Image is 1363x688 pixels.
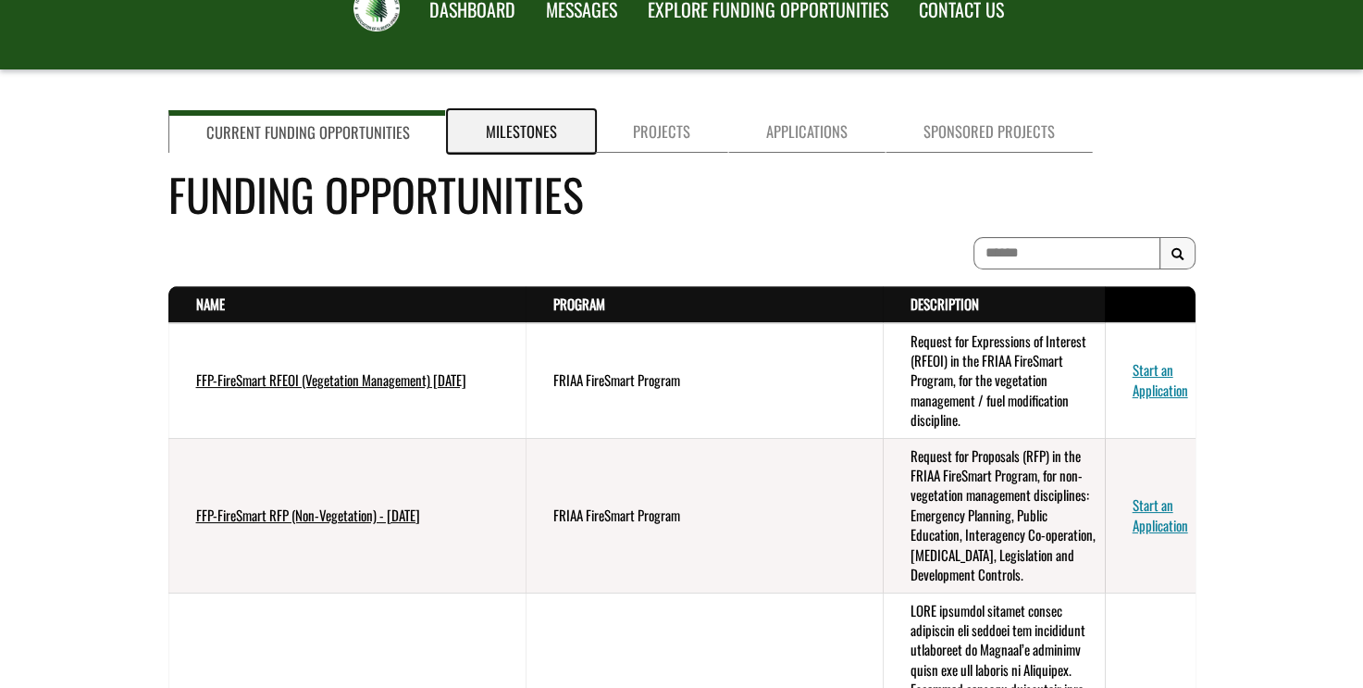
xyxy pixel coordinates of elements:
a: Description [911,294,979,314]
a: Projects [595,110,728,153]
a: Start an Application [1133,494,1188,534]
td: FRIAA FireSmart Program [526,323,883,439]
a: FFP-FireSmart RFP (Non-Vegetation) - [DATE] [196,505,420,525]
a: Start an Application [1133,359,1188,399]
h4: Funding Opportunities [168,161,1196,227]
a: FFP-FireSmart RFEOI (Vegetation Management) [DATE] [196,369,466,390]
td: Request for Expressions of Interest (RFEOI) in the FRIAA FireSmart Program, for the vegetation ma... [883,323,1105,439]
a: Name [196,294,225,314]
a: Program [553,294,605,314]
td: FFP-FireSmart RFEOI (Vegetation Management) July 2025 [168,323,526,439]
input: To search on partial text, use the asterisk (*) wildcard character. [973,237,1160,269]
td: FFP-FireSmart RFP (Non-Vegetation) - July 2025 [168,438,526,593]
a: Applications [728,110,886,153]
td: FRIAA FireSmart Program [526,438,883,593]
a: Current Funding Opportunities [168,110,448,153]
button: Search Results [1159,237,1196,270]
td: Request for Proposals (RFP) in the FRIAA FireSmart Program, for non-vegetation management discipl... [883,438,1105,593]
a: Milestones [448,110,595,153]
a: Sponsored Projects [886,110,1093,153]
